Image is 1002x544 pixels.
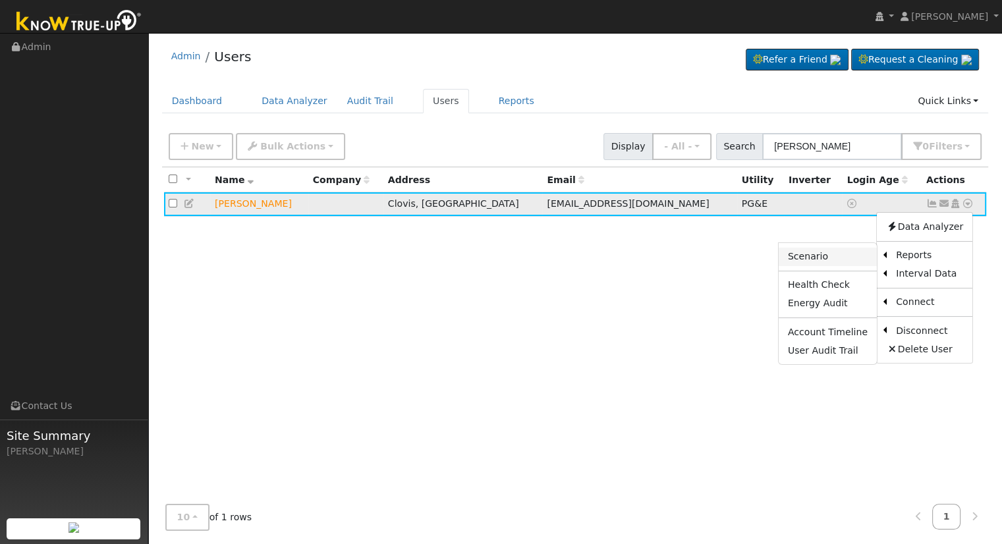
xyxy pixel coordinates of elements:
span: New [191,141,213,151]
a: Energy Audit Report [779,294,877,313]
td: Lead [210,192,308,217]
a: Delete User [877,340,972,358]
button: 0Filters [901,133,982,160]
a: Dashboard [162,89,233,113]
span: Days since last login [847,175,908,185]
a: Edit User [184,198,196,209]
span: Name [215,175,254,185]
a: Users [214,49,251,65]
span: of 1 rows [165,504,252,531]
a: Refer a Friend [746,49,849,71]
a: Connect [887,293,972,312]
a: Data Analyzer [877,217,972,236]
a: Login As [949,198,961,209]
div: Actions [926,173,982,187]
input: Search [762,133,902,160]
a: 1 [932,504,961,530]
span: [PERSON_NAME] [911,11,988,22]
span: Filter [929,141,962,151]
button: 10 [165,504,209,531]
a: Health Check Report [779,276,877,294]
a: kennykimura@kascofab.com [938,197,950,211]
td: Clovis, [GEOGRAPHIC_DATA] [383,192,543,217]
a: Data Analyzer [252,89,337,113]
span: Bulk Actions [260,141,325,151]
a: Other actions [962,197,974,211]
span: Display [603,133,653,160]
a: Show Graph [926,198,938,209]
span: Site Summary [7,427,141,445]
a: Reports [489,89,544,113]
button: New [169,133,234,160]
span: Email [547,175,584,185]
a: Audit Trail [337,89,403,113]
a: Account Timeline Report [779,323,877,341]
a: Request a Cleaning [851,49,979,71]
img: retrieve [69,522,79,533]
div: [PERSON_NAME] [7,445,141,458]
span: Company name [313,175,370,185]
span: PG&E [742,198,767,209]
span: 10 [177,512,190,522]
a: Quick Links [908,89,988,113]
a: Scenario Report [779,248,877,266]
div: Utility [742,173,779,187]
span: Search [716,133,763,160]
a: Reports [887,246,972,265]
img: retrieve [830,55,841,65]
span: [EMAIL_ADDRESS][DOMAIN_NAME] [547,198,709,209]
div: Inverter [789,173,838,187]
img: Know True-Up [10,7,148,37]
a: Interval Data [887,265,972,283]
a: Users [423,89,469,113]
button: - All - [652,133,711,160]
button: Bulk Actions [236,133,345,160]
a: No login access [847,198,859,209]
a: User Audit Trail [779,341,877,360]
a: Disconnect [887,321,972,340]
span: s [957,141,962,151]
a: Admin [171,51,201,61]
img: retrieve [961,55,972,65]
div: Address [388,173,538,187]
